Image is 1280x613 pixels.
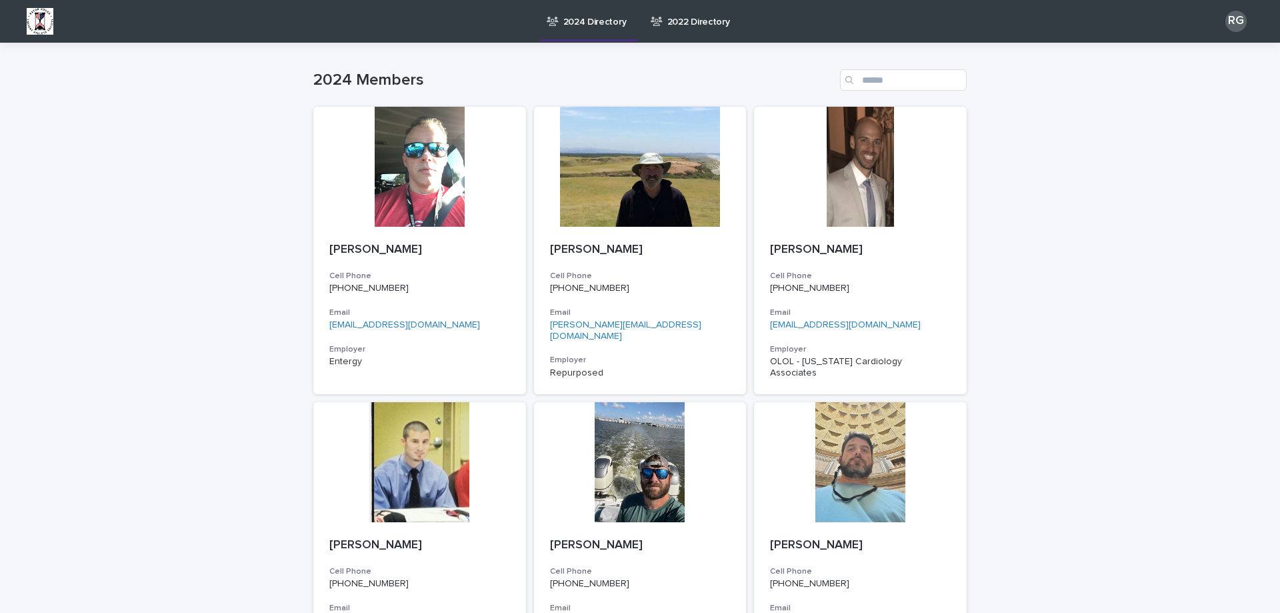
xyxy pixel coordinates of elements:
[329,271,510,281] h3: Cell Phone
[754,107,967,394] a: [PERSON_NAME]Cell Phone[PHONE_NUMBER]Email[EMAIL_ADDRESS][DOMAIN_NAME]EmployerOLOL - [US_STATE] C...
[329,283,409,293] a: [PHONE_NUMBER]
[770,538,951,553] p: [PERSON_NAME]
[329,356,510,368] p: Entergy
[329,538,510,553] p: [PERSON_NAME]
[550,579,629,588] a: [PHONE_NUMBER]
[840,69,967,91] input: Search
[770,356,951,379] p: OLOL - [US_STATE] Cardiology Associates
[770,283,849,293] a: [PHONE_NUMBER]
[550,368,731,379] p: Repurposed
[329,243,510,257] p: [PERSON_NAME]
[770,271,951,281] h3: Cell Phone
[534,107,747,394] a: [PERSON_NAME]Cell Phone[PHONE_NUMBER]Email[PERSON_NAME][EMAIL_ADDRESS][DOMAIN_NAME]EmployerRepurp...
[550,308,731,318] h3: Email
[1225,11,1247,32] div: RG
[770,566,951,577] h3: Cell Phone
[329,344,510,355] h3: Employer
[550,243,731,257] p: [PERSON_NAME]
[313,71,835,90] h1: 2024 Members
[770,308,951,318] h3: Email
[550,283,629,293] a: [PHONE_NUMBER]
[329,308,510,318] h3: Email
[550,566,731,577] h3: Cell Phone
[329,579,409,588] a: [PHONE_NUMBER]
[770,320,921,330] a: [EMAIL_ADDRESS][DOMAIN_NAME]
[550,538,731,553] p: [PERSON_NAME]
[329,320,480,330] a: [EMAIL_ADDRESS][DOMAIN_NAME]
[770,344,951,355] h3: Employer
[313,107,526,394] a: [PERSON_NAME]Cell Phone[PHONE_NUMBER]Email[EMAIL_ADDRESS][DOMAIN_NAME]EmployerEntergy
[770,579,849,588] a: [PHONE_NUMBER]
[329,566,510,577] h3: Cell Phone
[550,320,701,341] a: [PERSON_NAME][EMAIL_ADDRESS][DOMAIN_NAME]
[27,8,53,35] img: BsxibNoaTPe9uU9VL587
[550,355,731,366] h3: Employer
[770,243,951,257] p: [PERSON_NAME]
[550,271,731,281] h3: Cell Phone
